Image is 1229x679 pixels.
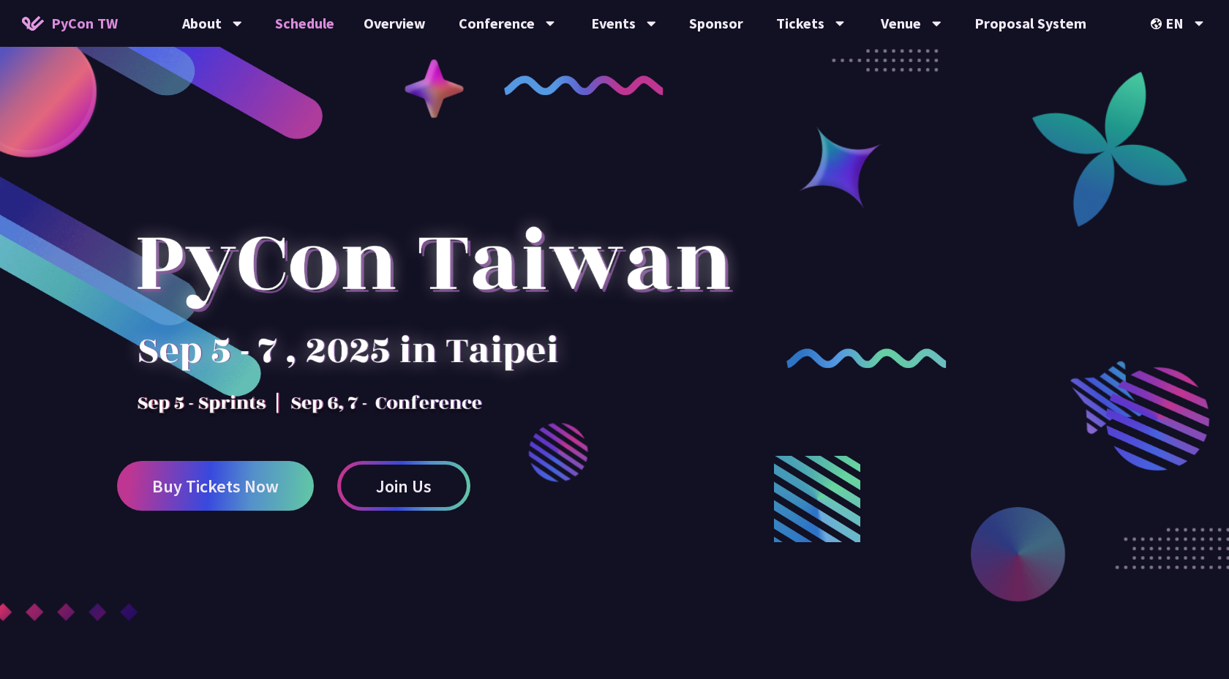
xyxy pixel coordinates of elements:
img: curly-1.ebdbada.png [504,75,664,95]
a: Buy Tickets Now [117,461,314,511]
span: Join Us [376,477,432,495]
span: PyCon TW [51,12,118,34]
a: Join Us [337,461,470,511]
span: Buy Tickets Now [152,477,279,495]
img: Locale Icon [1151,18,1165,29]
a: PyCon TW [7,5,132,42]
img: curly-2.e802c9f.png [786,348,946,368]
img: Home icon of PyCon TW 2025 [22,16,44,31]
